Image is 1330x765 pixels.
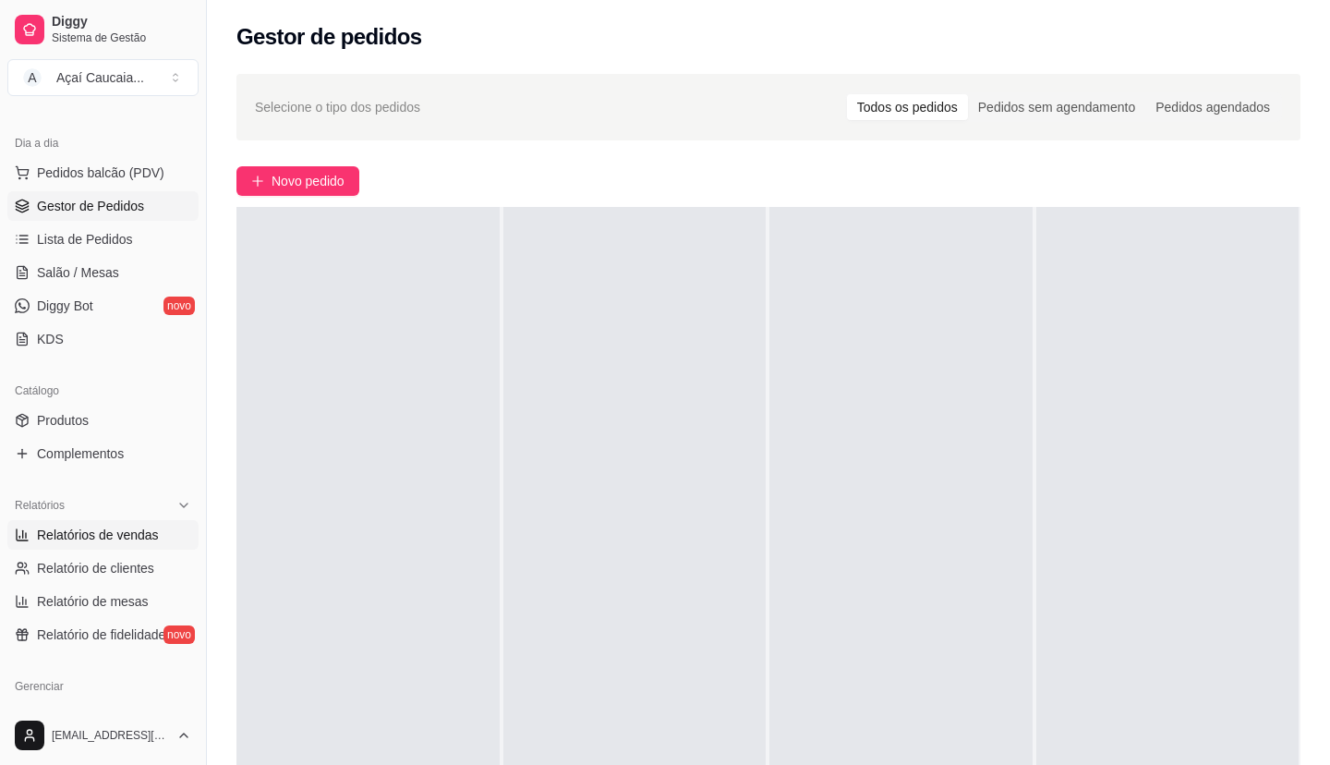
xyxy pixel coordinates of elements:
a: Entregadoresnovo [7,701,199,731]
span: Relatório de clientes [37,559,154,577]
button: Novo pedido [236,166,359,196]
div: Todos os pedidos [847,94,968,120]
span: Produtos [37,411,89,430]
span: Relatório de fidelidade [37,625,165,644]
span: Lista de Pedidos [37,230,133,249]
a: KDS [7,324,199,354]
div: Açaí Caucaia ... [56,68,144,87]
a: Produtos [7,406,199,435]
div: Pedidos agendados [1145,94,1280,120]
span: plus [251,175,264,188]
a: Gestor de Pedidos [7,191,199,221]
a: Salão / Mesas [7,258,199,287]
span: Diggy [52,14,191,30]
a: Complementos [7,439,199,468]
span: Sistema de Gestão [52,30,191,45]
span: Diggy Bot [37,297,93,315]
h2: Gestor de pedidos [236,22,422,52]
span: Complementos [37,444,124,463]
div: Dia a dia [7,128,199,158]
span: [EMAIL_ADDRESS][DOMAIN_NAME] [52,728,169,743]
span: Relatórios de vendas [37,526,159,544]
div: Pedidos sem agendamento [968,94,1145,120]
a: Relatório de mesas [7,587,199,616]
a: Lista de Pedidos [7,225,199,254]
span: Selecione o tipo dos pedidos [255,97,420,117]
a: Relatório de fidelidadenovo [7,620,199,650]
a: DiggySistema de Gestão [7,7,199,52]
span: Gestor de Pedidos [37,197,144,215]
span: Novo pedido [272,171,345,191]
span: Relatório de mesas [37,592,149,611]
button: Pedidos balcão (PDV) [7,158,199,188]
button: [EMAIL_ADDRESS][DOMAIN_NAME] [7,713,199,758]
a: Relatórios de vendas [7,520,199,550]
div: Gerenciar [7,672,199,701]
span: KDS [37,330,64,348]
span: Salão / Mesas [37,263,119,282]
span: A [23,68,42,87]
span: Relatórios [15,498,65,513]
div: Catálogo [7,376,199,406]
a: Relatório de clientes [7,553,199,583]
span: Pedidos balcão (PDV) [37,164,164,182]
button: Select a team [7,59,199,96]
a: Diggy Botnovo [7,291,199,321]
